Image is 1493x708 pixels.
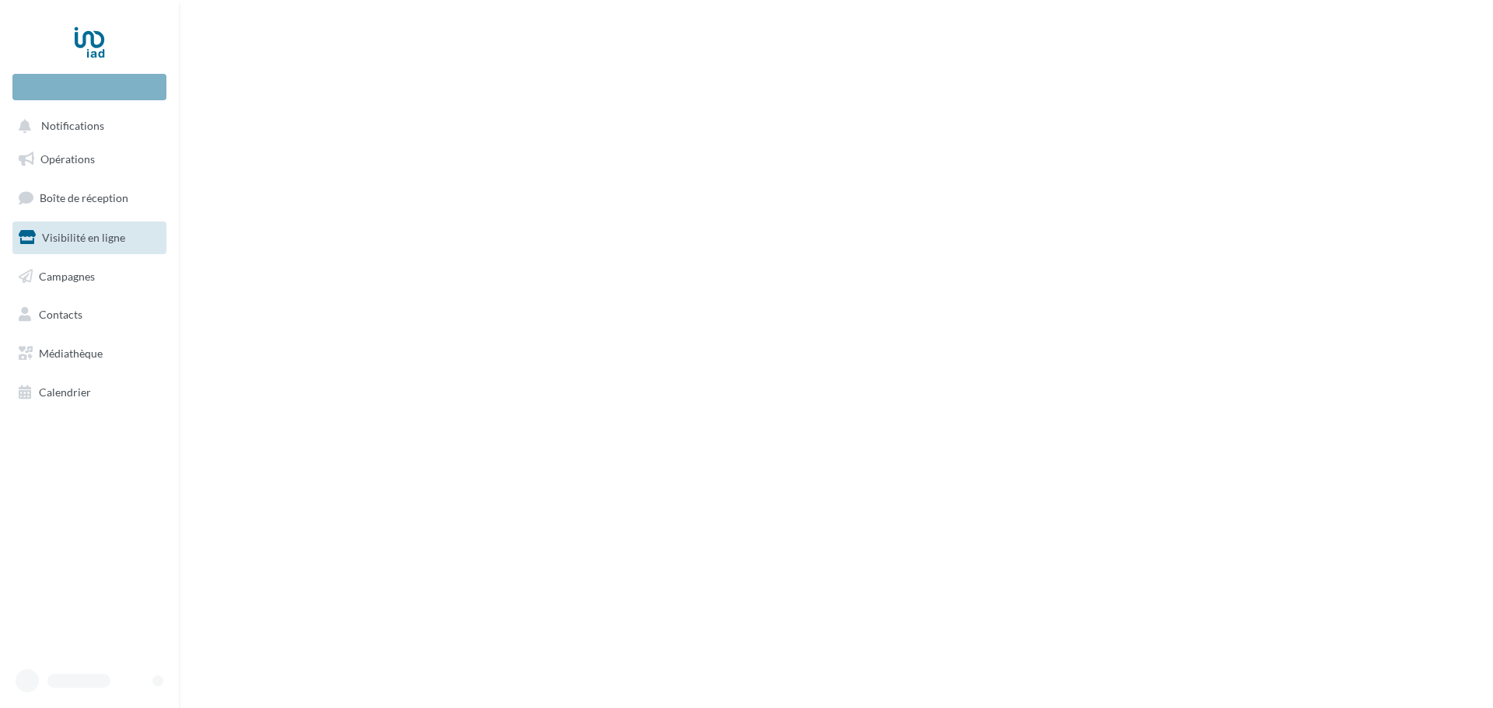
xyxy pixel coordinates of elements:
[9,181,170,214] a: Boîte de réception
[40,152,95,166] span: Opérations
[9,337,170,370] a: Médiathèque
[41,120,104,133] span: Notifications
[42,231,125,244] span: Visibilité en ligne
[39,347,103,360] span: Médiathèque
[39,385,91,399] span: Calendrier
[9,376,170,409] a: Calendrier
[12,74,166,100] div: Nouvelle campagne
[9,143,170,176] a: Opérations
[9,221,170,254] a: Visibilité en ligne
[39,308,82,321] span: Contacts
[9,260,170,293] a: Campagnes
[40,191,128,204] span: Boîte de réception
[39,269,95,282] span: Campagnes
[9,298,170,331] a: Contacts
